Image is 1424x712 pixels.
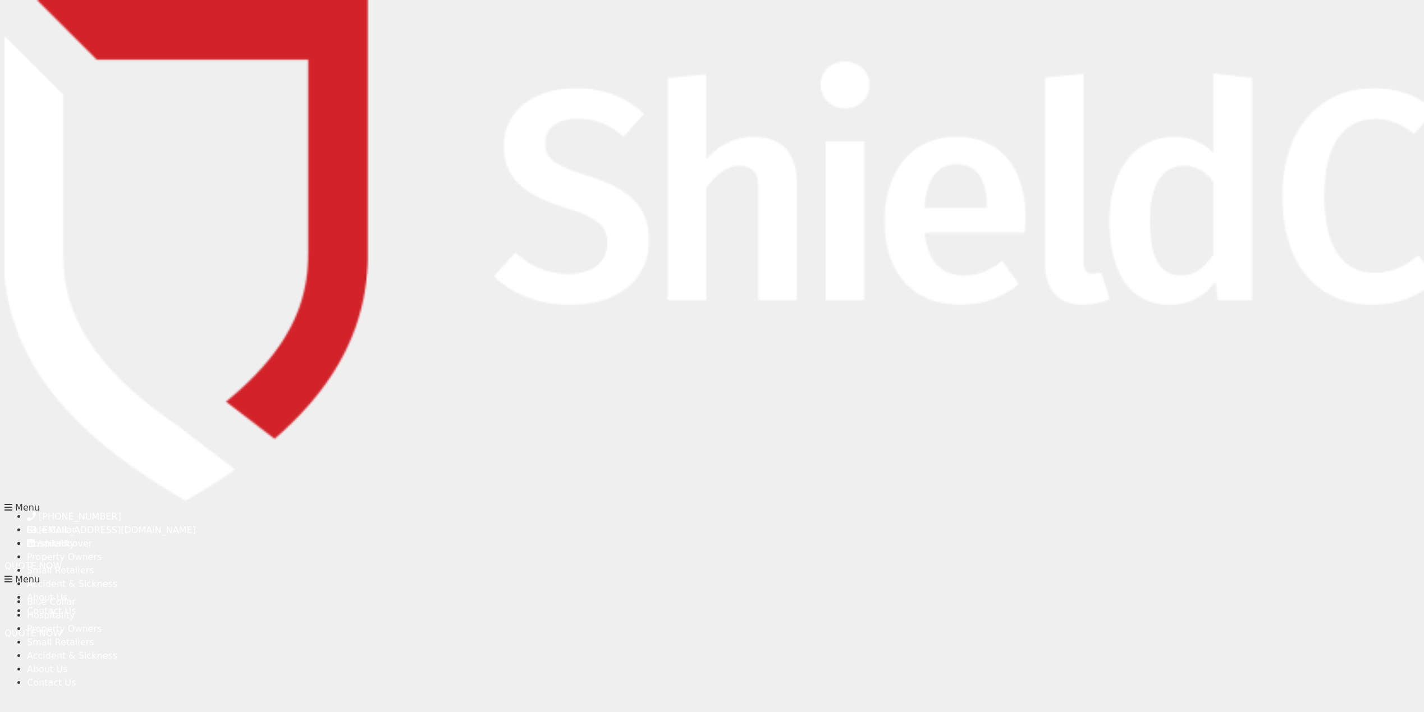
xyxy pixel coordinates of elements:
a: Contact Us [27,677,76,688]
span: [PHONE_NUMBER] [39,511,121,522]
a: About Us [27,664,67,674]
a: [PHONE_NUMBER] [27,511,121,522]
span: Menu [15,574,40,585]
span: [EMAIL_ADDRESS][DOMAIN_NAME] [39,525,196,535]
a: QUOTE NOW [4,561,62,571]
a: Accident & Sickness [27,650,117,661]
a: [EMAIL_ADDRESS][DOMAIN_NAME] [27,525,196,535]
a: Small Retailers [27,637,94,647]
div: Menu Toggle [4,573,1073,586]
span: /shieldcover [38,538,92,549]
a: Hospitality [27,610,75,621]
a: /shieldcover [27,538,92,549]
a: Blue Collar [27,596,76,607]
a: Property Owners [27,623,102,634]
